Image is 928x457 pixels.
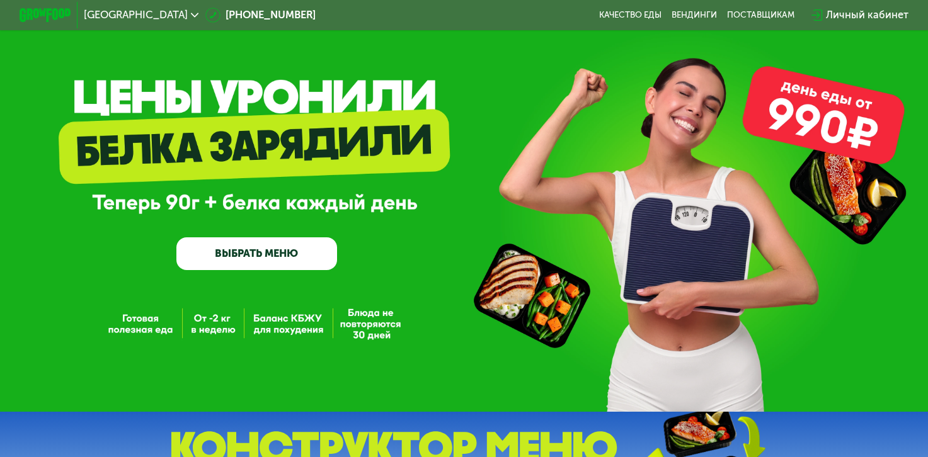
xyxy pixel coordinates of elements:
a: Вендинги [672,10,717,20]
div: Личный кабинет [826,8,908,23]
span: [GEOGRAPHIC_DATA] [84,10,188,20]
a: ВЫБРАТЬ МЕНЮ [176,237,337,269]
div: поставщикам [727,10,794,20]
a: [PHONE_NUMBER] [205,8,316,23]
a: Качество еды [599,10,662,20]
